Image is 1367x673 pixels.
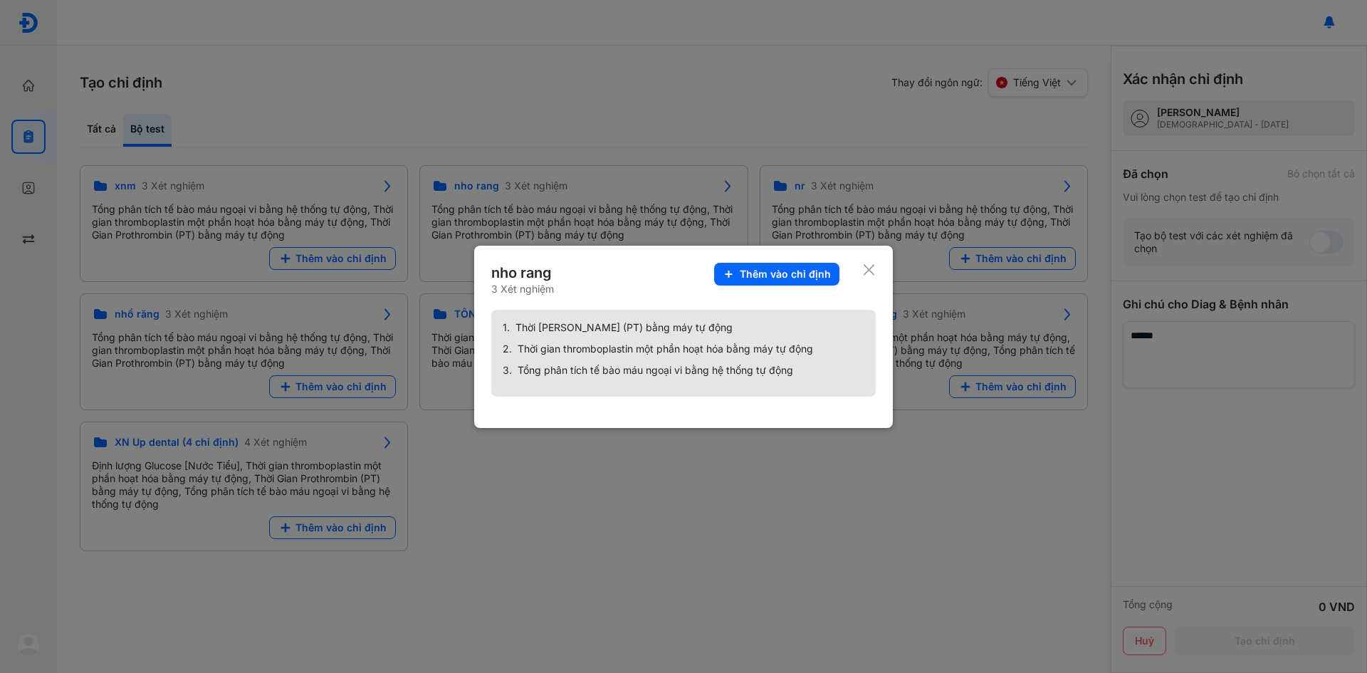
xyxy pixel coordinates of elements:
[491,263,555,283] div: nho rang
[714,263,839,286] button: Thêm vào chỉ định
[518,364,793,377] span: Tổng phân tích tế bào máu ngoại vi bằng hệ thống tự động
[515,321,733,334] span: Thời [PERSON_NAME] (PT) bằng máy tự động
[503,321,510,334] span: 1.
[740,268,831,281] span: Thêm vào chỉ định
[503,343,512,355] span: 2.
[518,343,813,355] span: Thời gian thromboplastin một phần hoạt hóa bằng máy tự động
[491,283,555,296] div: 3 Xét nghiệm
[503,364,512,377] span: 3.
